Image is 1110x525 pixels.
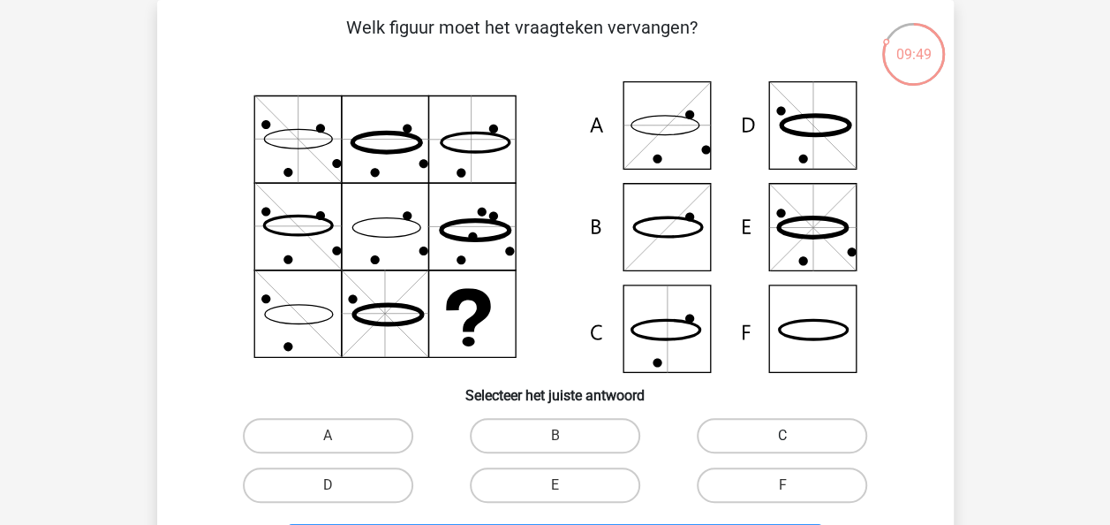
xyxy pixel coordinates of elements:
[470,418,640,453] label: B
[243,418,413,453] label: A
[470,468,640,503] label: E
[185,373,925,404] h6: Selecteer het juiste antwoord
[697,418,867,453] label: C
[880,21,947,65] div: 09:49
[185,14,859,67] p: Welk figuur moet het vraagteken vervangen?
[697,468,867,503] label: F
[243,468,413,503] label: D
